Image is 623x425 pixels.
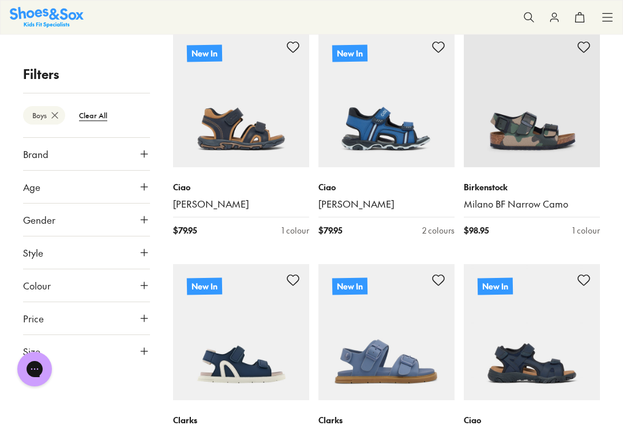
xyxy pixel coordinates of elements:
[478,278,513,295] p: New In
[464,224,489,236] span: $ 98.95
[23,65,150,84] p: Filters
[23,279,51,292] span: Colour
[318,224,342,236] span: $ 79.95
[23,269,150,302] button: Colour
[173,181,309,193] p: Ciao
[464,198,600,210] a: Milano BF Narrow Camo
[23,335,150,367] button: Size
[173,31,309,167] a: New In
[23,171,150,203] button: Age
[282,224,309,236] div: 1 colour
[187,278,222,295] p: New In
[318,181,455,193] p: Ciao
[187,44,222,62] p: New In
[10,7,84,27] img: SNS_Logo_Responsive.svg
[23,147,48,161] span: Brand
[23,138,150,170] button: Brand
[23,180,40,194] span: Age
[464,181,600,193] p: Birkenstock
[332,278,367,295] p: New In
[23,311,44,325] span: Price
[10,7,84,27] a: Shoes & Sox
[70,105,117,126] btn: Clear All
[318,31,455,167] a: New In
[23,236,150,269] button: Style
[23,106,65,125] btn: Boys
[332,44,367,62] p: New In
[23,204,150,236] button: Gender
[173,224,197,236] span: $ 79.95
[23,344,40,358] span: Size
[464,264,600,400] a: New In
[422,224,455,236] div: 2 colours
[318,264,455,400] a: New In
[12,348,58,390] iframe: Gorgias live chat messenger
[23,302,150,334] button: Price
[173,198,309,210] a: [PERSON_NAME]
[318,198,455,210] a: [PERSON_NAME]
[23,213,55,227] span: Gender
[173,264,309,400] a: New In
[572,224,600,236] div: 1 colour
[23,246,43,259] span: Style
